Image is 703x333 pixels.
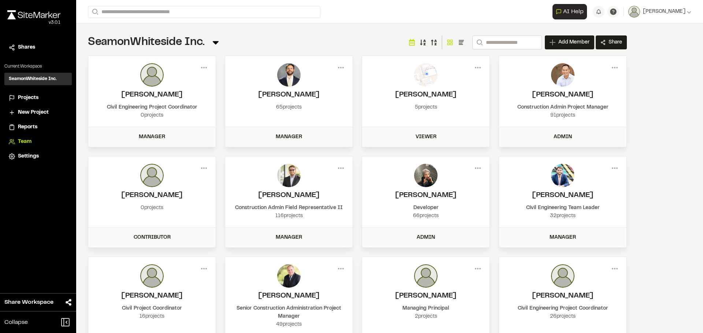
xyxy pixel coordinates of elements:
[503,133,622,141] div: Admin
[233,212,345,220] div: 116 projects
[96,204,208,212] div: 0 projects
[506,204,619,212] div: Civil Engineering Team Leader
[93,133,211,141] div: Manager
[18,138,31,146] span: Team
[88,6,101,18] button: Search
[369,190,482,201] h2: Tom Evans
[643,8,685,16] span: [PERSON_NAME]
[369,304,482,313] div: Managing Principal
[628,6,640,18] img: User
[9,152,67,160] a: Settings
[9,94,67,102] a: Projects
[88,38,205,47] span: SeamonWhiteside Inc.
[96,190,208,201] h2: Craig Harper
[96,90,208,101] h2: Sara Hernandez
[9,138,67,146] a: Team
[96,313,208,321] div: 16 projects
[503,234,622,242] div: Manager
[7,19,60,26] div: Oh geez...please don't...
[96,291,208,302] h2: Taylor Fletcher
[369,291,482,302] h2: Jason Munday
[233,291,345,302] h2: Jim Donahoe
[18,94,38,102] span: Projects
[18,123,37,131] span: Reports
[9,109,67,117] a: New Project
[506,212,619,220] div: 32 projects
[9,123,67,131] a: Reports
[4,298,53,307] span: Share Workspace
[4,63,72,70] p: Current Workspace
[9,43,67,52] a: Shares
[551,164,574,187] img: photo
[563,7,584,16] span: AI Help
[367,234,485,242] div: Admin
[609,39,622,46] span: Share
[369,204,482,212] div: Developer
[369,313,482,321] div: 2 projects
[233,190,345,201] h2: Colin Brown
[233,204,345,212] div: Construction Admin Field Representative II
[230,234,348,242] div: Manager
[553,4,590,19] div: Open AI Assistant
[140,63,164,87] img: photo
[414,164,438,187] img: photo
[93,234,211,242] div: Contributor
[506,90,619,101] h2: Tommy Huang
[369,103,482,111] div: 5 projects
[4,318,28,327] span: Collapse
[140,164,164,187] img: photo
[233,90,345,101] h2: Douglas Jennings
[18,109,49,117] span: New Project
[96,103,208,111] div: Civil Engineering Project Coordinator
[551,264,574,288] img: photo
[18,152,39,160] span: Settings
[628,6,691,18] button: [PERSON_NAME]
[472,35,486,49] button: Search
[18,43,35,52] span: Shares
[140,264,164,288] img: photo
[277,264,301,288] img: photo
[369,90,482,101] h2: Donald Jones
[233,321,345,329] div: 49 projects
[414,63,438,87] img: photo
[506,103,619,111] div: Construction Admin Project Manager
[558,39,589,46] span: Add Member
[506,111,619,120] div: 91 projects
[506,304,619,313] div: Civil Engineering Project Coordinator
[233,103,345,111] div: 65 projects
[96,111,208,120] div: 0 projects
[551,63,574,87] img: photo
[506,313,619,321] div: 26 projects
[277,63,301,87] img: photo
[9,76,57,82] h3: SeamonWhiteside Inc.
[230,133,348,141] div: Manager
[367,133,485,141] div: Viewer
[506,190,619,201] h2: Trey Little
[233,304,345,321] div: Senior Construction Administration Project Manager
[7,10,60,19] img: rebrand.png
[414,264,438,288] img: photo
[506,291,619,302] h2: Aaron LeBrun
[369,212,482,220] div: 66 projects
[553,4,587,19] button: Open AI Assistant
[277,164,301,187] img: photo
[96,304,208,313] div: Civil Project Coordinator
